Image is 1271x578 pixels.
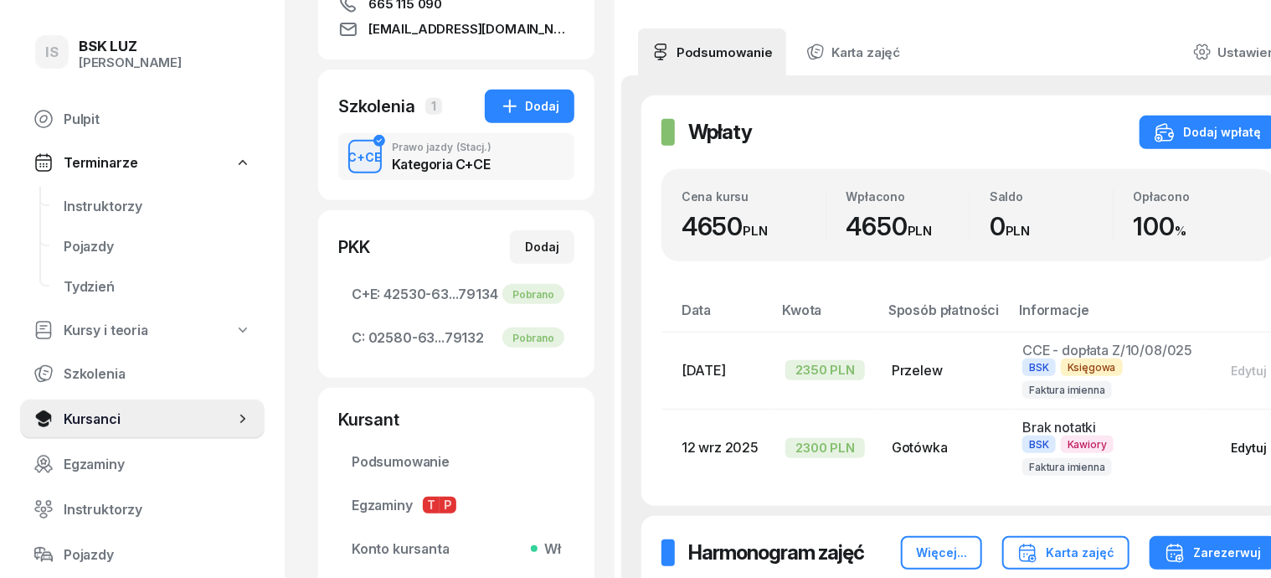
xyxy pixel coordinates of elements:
[1022,458,1112,476] span: Faktura imienna
[425,98,442,115] span: 1
[878,302,1009,333] th: Sposób płatności
[908,223,933,239] small: PLN
[64,155,137,171] span: Terminarze
[990,211,1113,241] div: 0
[682,362,726,379] span: [DATE]
[79,39,182,54] div: BSK LUZ
[638,28,786,75] a: Podsumowanie
[45,45,59,59] span: IS
[502,284,564,304] div: Pobrano
[1002,536,1129,570] button: Karta zajęć
[368,19,574,39] span: [EMAIL_ADDRESS][DOMAIN_NAME]
[1022,342,1192,359] span: CCE - dopłata Z/10/08/025
[352,454,561,470] span: Podsumowanie
[538,541,561,557] span: Wł
[1022,381,1112,399] span: Faktura imienna
[502,328,564,348] div: Pobrano
[525,237,559,257] div: Dodaj
[352,330,561,346] span: 02580-63...79132
[64,457,251,472] span: Egzaminy
[456,142,491,152] span: (Stacj.)
[682,189,826,204] div: Cena kursu
[743,223,768,239] small: PLN
[682,211,826,241] div: 4650
[793,28,913,75] a: Karta zajęć
[1155,122,1261,142] div: Dodaj wpłatę
[1175,223,1186,239] small: %
[1022,419,1096,436] span: Brak notatki
[338,133,574,180] button: C+CEPrawo jazdy(Stacj.)Kategoria C+CE
[772,302,878,333] th: Kwota
[1134,211,1257,241] div: 100
[1231,364,1267,378] div: Edytuj
[338,485,574,525] a: EgzaminyTP
[392,142,491,152] div: Prawo jazdy
[661,302,772,333] th: Data
[892,440,996,456] div: Gotówka
[64,199,251,214] span: Instruktorzy
[20,444,265,484] a: Egzaminy
[510,230,574,264] button: Dodaj
[901,536,982,570] button: Więcej...
[20,399,265,439] a: Kursanci
[846,189,970,204] div: Wpłacono
[50,226,265,266] a: Pojazdy
[785,360,865,380] div: 2350 PLN
[64,411,234,427] span: Kursanci
[20,354,265,394] a: Szkolenia
[1134,189,1257,204] div: Opłacono
[64,239,251,255] span: Pojazdy
[20,489,265,529] a: Instruktorzy
[64,502,251,518] span: Instruktorzy
[20,312,265,348] a: Kursy i teoria
[338,408,574,431] div: Kursant
[342,147,389,168] div: C+CE
[1017,543,1114,563] div: Karta zajęć
[20,144,265,181] a: Terminarze
[352,497,561,513] span: Egzaminy
[352,286,561,302] span: 42530-63...79134
[64,366,251,382] span: Szkolenia
[688,119,752,146] h2: Wpłaty
[64,323,148,338] span: Kursy i teoria
[64,111,251,127] span: Pulpit
[1061,359,1123,376] span: Księgowa
[338,274,574,314] a: C+E:42530-63...79134Pobrano
[1061,436,1114,453] span: Kawiory
[1165,543,1261,563] div: Zarezerwuj
[688,539,864,566] h2: Harmonogram zajęć
[1022,359,1056,376] span: BSK
[79,55,182,70] div: [PERSON_NAME]
[338,19,574,39] a: [EMAIL_ADDRESS][DOMAIN_NAME]
[50,266,265,307] a: Tydzień
[1022,436,1056,453] span: BSK
[338,95,415,118] div: Szkolenia
[64,547,251,563] span: Pojazdy
[338,441,574,482] a: Podsumowanie
[50,186,265,226] a: Instruktorzy
[352,541,561,557] span: Konto kursanta
[64,279,251,295] span: Tydzień
[682,439,759,456] span: 12 wrz 2025
[440,497,456,513] span: P
[485,90,574,123] button: Dodaj
[352,286,380,302] span: C+E:
[338,529,574,569] a: Konto kursantaWł
[916,543,967,563] div: Więcej...
[423,497,440,513] span: T
[1009,302,1206,333] th: Informacje
[392,157,491,171] div: Kategoria C+CE
[1231,441,1267,455] div: Edytuj
[338,235,370,259] div: PKK
[338,317,574,358] a: C:02580-63...79132Pobrano
[500,96,559,116] div: Dodaj
[846,211,970,241] div: 4650
[892,363,996,379] div: Przelew
[348,140,382,173] button: C+CE
[352,330,365,346] span: C:
[1006,223,1031,239] small: PLN
[785,438,865,458] div: 2300 PLN
[20,99,265,139] a: Pulpit
[990,189,1113,204] div: Saldo
[20,534,265,575] a: Pojazdy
